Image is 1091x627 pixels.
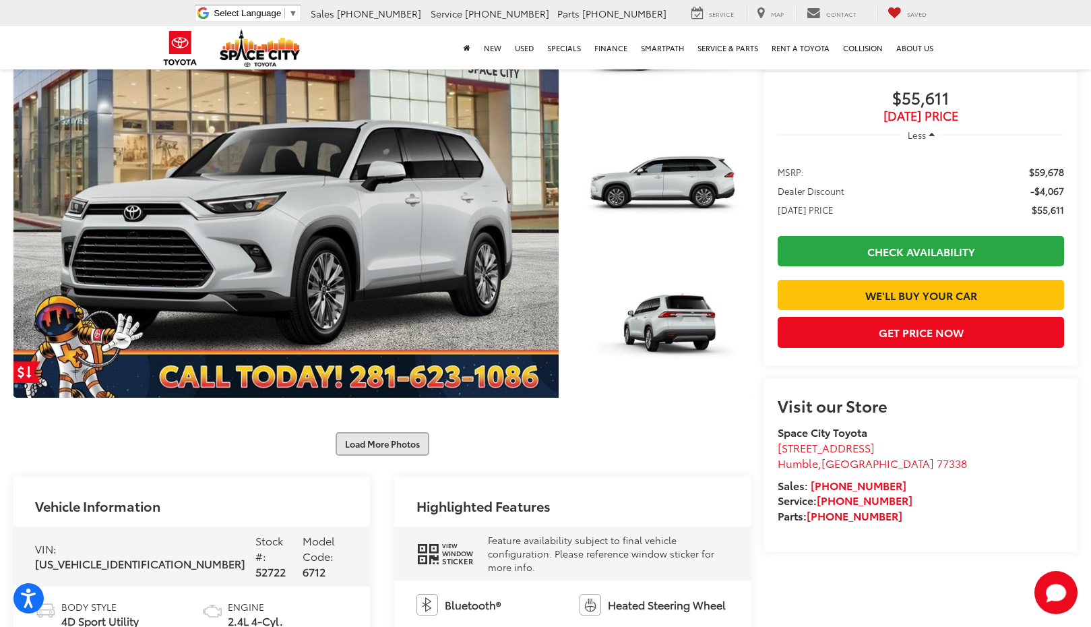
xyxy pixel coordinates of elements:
span: [PHONE_NUMBER] [465,7,549,20]
h2: Highlighted Features [416,498,551,513]
a: We'll Buy Your Car [778,280,1064,310]
img: Space City Toyota [220,30,301,67]
a: SmartPath [634,26,691,69]
span: [DATE] PRICE [778,203,834,216]
button: Load More Photos [336,432,429,456]
span: Sales: [778,477,808,493]
img: 2025 Toyota Grand Highlander Platinum [571,264,752,399]
span: MSRP: [778,165,804,179]
a: Home [457,26,477,69]
a: Contact [797,6,867,21]
span: ▼ [288,8,297,18]
a: Check Availability [778,236,1064,266]
img: Bluetooth® [416,594,438,616]
svg: Start Chat [1034,571,1078,614]
a: Rent a Toyota [765,26,836,69]
a: Expand Photo 3 [573,265,751,398]
span: Saved [907,9,927,18]
span: Dealer Discount [778,184,844,198]
span: 6712 [303,564,325,579]
a: Get Price Drop Alert [13,361,40,383]
a: [STREET_ADDRESS] Humble,[GEOGRAPHIC_DATA] 77338 [778,440,967,471]
span: Map [771,9,784,18]
span: Contact [826,9,856,18]
a: Service & Parts [691,26,765,69]
h2: Vehicle Information [35,498,160,513]
img: Toyota [155,26,206,70]
span: [STREET_ADDRESS] [778,440,875,455]
button: Less [901,123,941,147]
span: Body Style [61,600,139,614]
button: Toggle Chat Window [1034,571,1078,614]
a: Finance [588,26,634,69]
div: window sticker [416,542,474,566]
span: Feature availability subject to final vehicle configuration. Please reference window sticker for ... [488,533,714,574]
span: $59,678 [1029,165,1064,179]
span: [US_VEHICLE_IDENTIFICATION_NUMBER] [35,556,245,571]
span: [PHONE_NUMBER] [582,7,666,20]
a: [PHONE_NUMBER] [807,508,902,523]
a: [PHONE_NUMBER] [811,477,906,493]
span: ​ [284,8,285,18]
span: Model Code: [303,533,335,564]
span: Sales [311,7,334,20]
span: $55,611 [778,89,1064,109]
span: VIN: [35,541,57,556]
span: Humble [778,455,818,471]
span: [GEOGRAPHIC_DATA] [821,455,934,471]
span: View [442,542,473,549]
img: 2025 Toyota Grand Highlander Platinum [571,123,752,259]
span: 52722 [255,564,286,579]
span: Service [431,7,462,20]
a: Select Language​ [214,8,297,18]
a: Specials [540,26,588,69]
span: Window [442,550,473,558]
a: My Saved Vehicles [877,6,937,21]
a: About Us [890,26,940,69]
span: Parts [557,7,580,20]
h2: Visit our Store [778,396,1064,414]
a: New [477,26,508,69]
span: 77338 [937,455,967,471]
span: Stock #: [255,533,283,564]
span: Engine [228,600,348,614]
span: [DATE] Price [778,109,1064,123]
a: Expand Photo 2 [573,125,751,258]
a: [PHONE_NUMBER] [817,492,912,508]
a: Service [681,6,744,21]
span: $55,611 [1032,203,1064,216]
a: Map [747,6,794,21]
span: -$4,067 [1030,184,1064,198]
strong: Service: [778,492,912,508]
strong: Parts: [778,508,902,523]
span: Heated Steering Wheel [608,597,726,613]
strong: Space City Toyota [778,424,867,440]
span: Service [709,9,734,18]
a: Used [508,26,540,69]
span: Less [908,129,926,141]
span: Bluetooth® [445,597,501,613]
a: Collision [836,26,890,69]
span: [PHONE_NUMBER] [337,7,421,20]
span: Select Language [214,8,281,18]
span: Sticker [442,558,473,565]
button: Get Price Now [778,317,1064,347]
span: , [778,455,967,471]
img: Heated Steering Wheel [580,594,601,616]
